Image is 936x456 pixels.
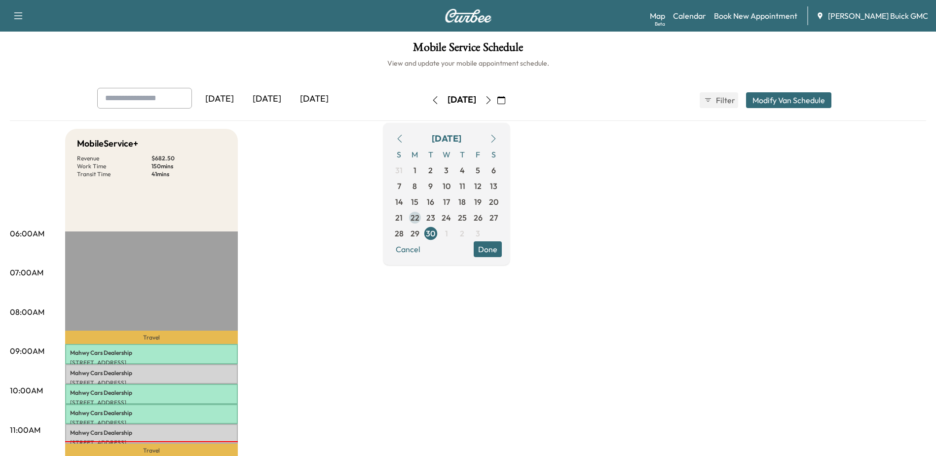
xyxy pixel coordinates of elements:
span: 13 [490,180,497,192]
div: [DATE] [243,88,291,111]
p: Mahwy Cars Dealership [70,369,233,377]
a: MapBeta [650,10,665,22]
span: 26 [474,212,483,224]
span: 16 [427,196,434,208]
span: 3 [444,164,449,176]
span: S [486,147,502,162]
span: 28 [395,228,404,239]
span: 1 [413,164,416,176]
a: Book New Appointment [714,10,797,22]
p: 10:00AM [10,384,43,396]
span: 21 [395,212,403,224]
span: 23 [426,212,435,224]
span: 3 [476,228,480,239]
span: W [439,147,454,162]
p: Mahwy Cars Dealership [70,349,233,357]
span: T [423,147,439,162]
p: [STREET_ADDRESS] [70,439,233,447]
button: Modify Van Schedule [746,92,831,108]
span: 25 [458,212,467,224]
span: 2 [460,228,464,239]
span: 12 [474,180,482,192]
p: [STREET_ADDRESS] [70,379,233,387]
h5: MobileService+ [77,137,138,151]
span: 10 [443,180,450,192]
span: 2 [428,164,433,176]
p: 06:00AM [10,228,44,239]
p: Revenue [77,154,151,162]
span: Filter [716,94,734,106]
span: 8 [412,180,417,192]
p: 08:00AM [10,306,44,318]
div: [DATE] [196,88,243,111]
p: [STREET_ADDRESS] [70,419,233,427]
p: [STREET_ADDRESS] [70,399,233,407]
h1: Mobile Service Schedule [10,41,926,58]
p: 41 mins [151,170,226,178]
span: 5 [476,164,480,176]
button: Filter [700,92,738,108]
span: 9 [428,180,433,192]
span: 24 [442,212,451,224]
span: 31 [395,164,403,176]
span: 20 [489,196,498,208]
span: T [454,147,470,162]
span: 15 [411,196,418,208]
span: 29 [411,228,419,239]
p: Mahwy Cars Dealership [70,389,233,397]
span: 6 [491,164,496,176]
span: 11 [459,180,465,192]
span: 7 [397,180,401,192]
div: [DATE] [291,88,338,111]
button: Cancel [391,241,425,257]
span: 27 [489,212,498,224]
span: M [407,147,423,162]
img: Curbee Logo [445,9,492,23]
p: Work Time [77,162,151,170]
span: 22 [411,212,419,224]
p: 150 mins [151,162,226,170]
span: S [391,147,407,162]
p: [STREET_ADDRESS] [70,359,233,367]
span: 1 [445,228,448,239]
span: 30 [426,228,435,239]
button: Done [474,241,502,257]
p: Mahwy Cars Dealership [70,429,233,437]
div: [DATE] [432,132,461,146]
p: $ 682.50 [151,154,226,162]
h6: View and update your mobile appointment schedule. [10,58,926,68]
div: Beta [655,20,665,28]
span: F [470,147,486,162]
p: Travel [65,331,238,344]
p: 11:00AM [10,424,40,436]
p: 09:00AM [10,345,44,357]
a: Calendar [673,10,706,22]
span: 19 [474,196,482,208]
span: 18 [458,196,466,208]
p: Transit Time [77,170,151,178]
span: 17 [443,196,450,208]
p: 07:00AM [10,266,43,278]
span: [PERSON_NAME] Buick GMC [828,10,928,22]
p: Mahwy Cars Dealership [70,409,233,417]
span: 4 [460,164,465,176]
span: 14 [395,196,403,208]
div: [DATE] [448,94,476,106]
